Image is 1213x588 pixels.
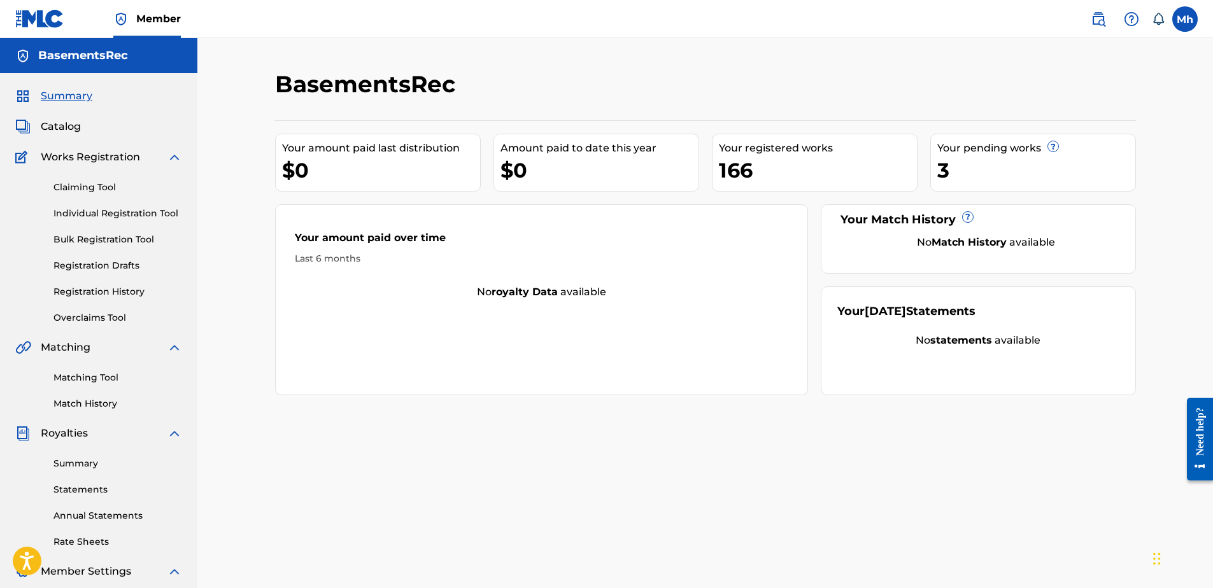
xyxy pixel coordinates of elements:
[853,235,1119,250] div: No available
[15,88,31,104] img: Summary
[41,119,81,134] span: Catalog
[937,141,1135,156] div: Your pending works
[53,259,182,272] a: Registration Drafts
[1172,6,1198,32] div: User Menu
[500,156,699,185] div: $0
[1124,11,1139,27] img: help
[1153,540,1161,578] div: Drag
[837,333,1119,348] div: No available
[113,11,129,27] img: Top Rightsholder
[53,535,182,549] a: Rate Sheets
[15,119,31,134] img: Catalog
[1091,11,1106,27] img: search
[53,285,182,298] a: Registration History
[282,141,480,156] div: Your amount paid last distribution
[1048,141,1058,151] span: ?
[15,150,32,165] img: Works Registration
[1086,6,1111,32] a: Public Search
[1119,6,1144,32] div: Help
[53,509,182,522] a: Annual Statements
[930,334,992,346] strong: statements
[282,156,480,185] div: $0
[295,252,789,265] div: Last 6 months
[932,236,1007,248] strong: Match History
[53,483,182,496] a: Statements
[136,11,181,26] span: Member
[837,211,1119,228] div: Your Match History
[865,304,906,318] span: [DATE]
[53,233,182,246] a: Bulk Registration Tool
[15,426,31,441] img: Royalties
[937,156,1135,185] div: 3
[1152,13,1165,25] div: Notifications
[167,564,182,579] img: expand
[167,340,182,355] img: expand
[1177,388,1213,491] iframe: Resource Center
[167,426,182,441] img: expand
[41,426,88,441] span: Royalties
[38,48,128,63] h5: BasementsRec
[53,207,182,220] a: Individual Registration Tool
[15,564,31,579] img: Member Settings
[41,88,92,104] span: Summary
[15,10,64,28] img: MLC Logo
[41,564,131,579] span: Member Settings
[276,284,808,300] div: No available
[53,181,182,194] a: Claiming Tool
[1149,527,1213,588] iframe: Chat Widget
[719,141,917,156] div: Your registered works
[295,230,789,252] div: Your amount paid over time
[53,311,182,325] a: Overclaims Tool
[53,457,182,470] a: Summary
[15,119,81,134] a: CatalogCatalog
[963,212,973,222] span: ?
[500,141,699,156] div: Amount paid to date this year
[53,397,182,410] a: Match History
[275,70,462,99] h2: BasementsRec
[15,88,92,104] a: SummarySummary
[837,303,975,320] div: Your Statements
[41,340,90,355] span: Matching
[492,286,558,298] strong: royalty data
[53,371,182,384] a: Matching Tool
[15,48,31,64] img: Accounts
[15,340,31,355] img: Matching
[167,150,182,165] img: expand
[41,150,140,165] span: Works Registration
[719,156,917,185] div: 166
